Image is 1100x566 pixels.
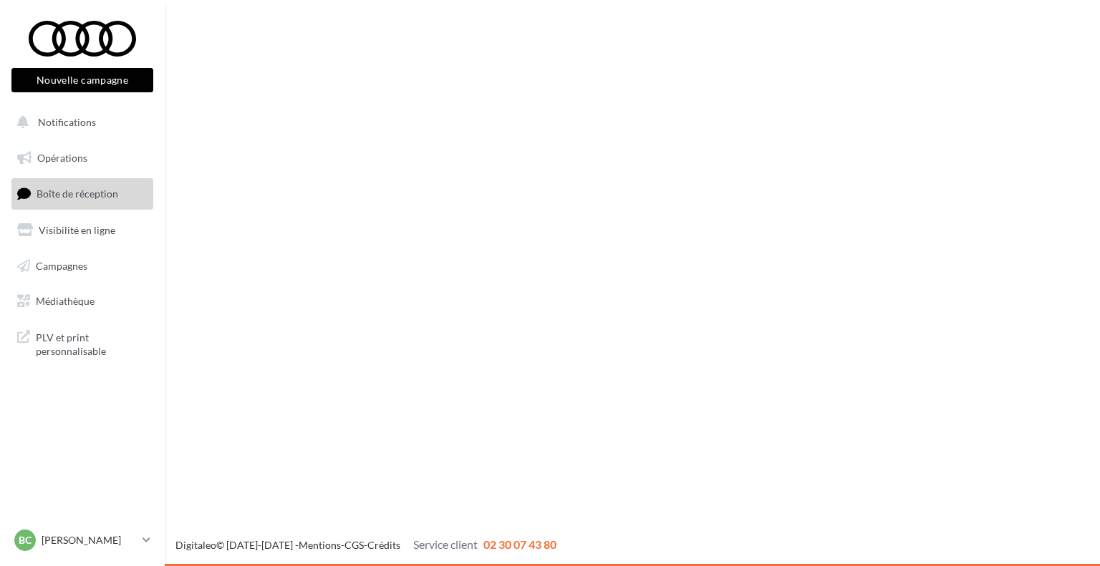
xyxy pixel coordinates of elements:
a: Crédits [367,539,400,551]
span: Médiathèque [36,295,95,307]
a: PLV et print personnalisable [9,322,156,364]
a: CGS [344,539,364,551]
a: Visibilité en ligne [9,215,156,245]
span: Boîte de réception [37,187,118,200]
span: Service client [413,537,478,551]
button: Nouvelle campagne [11,68,153,92]
span: 02 30 07 43 80 [483,537,556,551]
span: Notifications [38,116,96,128]
a: Campagnes [9,251,156,281]
a: Boîte de réception [9,178,156,209]
span: PLV et print personnalisable [36,328,148,358]
a: Mentions [299,539,341,551]
span: Visibilité en ligne [39,224,115,236]
span: Campagnes [36,259,87,271]
p: [PERSON_NAME] [42,533,137,547]
span: Opérations [37,152,87,164]
a: Opérations [9,143,156,173]
button: Notifications [9,107,150,137]
a: Médiathèque [9,286,156,316]
span: BC [19,533,32,547]
a: Digitaleo [175,539,216,551]
span: © [DATE]-[DATE] - - - [175,539,556,551]
a: BC [PERSON_NAME] [11,527,153,554]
